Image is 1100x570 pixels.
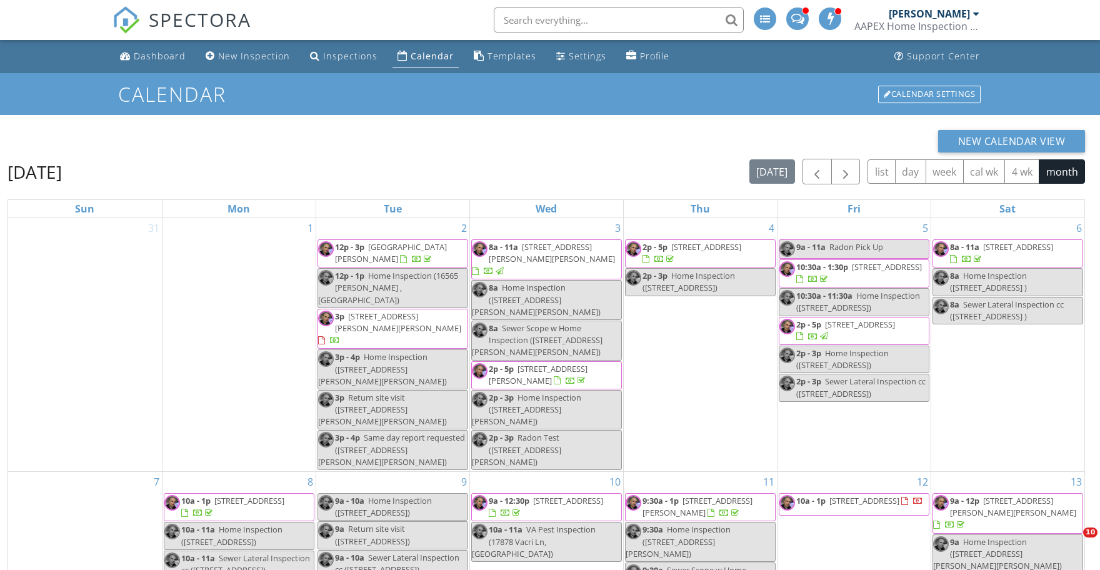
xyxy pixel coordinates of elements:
h1: Calendar [118,83,982,105]
td: Go to September 2, 2025 [316,218,469,472]
a: Thursday [688,200,712,217]
span: Home Inspection ([STREET_ADDRESS]) [796,290,920,313]
a: 2p - 5p [STREET_ADDRESS] [625,239,776,267]
div: Templates [487,50,536,62]
span: 2p - 3p [489,392,514,403]
span: 2p - 3p [796,376,821,387]
img: profile_picture_1.jpg [318,495,334,511]
span: [STREET_ADDRESS][PERSON_NAME] [489,363,587,386]
button: day [895,159,926,184]
a: Tuesday [381,200,404,217]
span: 2p - 3p [489,432,514,443]
img: profile_picture_1.jpg [318,241,334,257]
img: profile_picture_1.jpg [779,495,795,511]
a: Go to September 1, 2025 [305,218,316,238]
span: Sewer Scope w Home Inspection ([STREET_ADDRESS][PERSON_NAME][PERSON_NAME]) [472,322,602,357]
a: 9:30a - 1p [STREET_ADDRESS][PERSON_NAME] [642,495,752,518]
span: 8a - 11a [950,241,979,252]
a: Friday [845,200,863,217]
img: profile_picture_1.jpg [318,392,334,407]
div: Support Center [907,50,980,62]
iframe: Intercom live chat [1057,527,1087,557]
img: profile_picture_1.jpg [626,524,641,539]
a: Go to September 6, 2025 [1074,218,1084,238]
span: 10a - 1p [796,495,826,506]
span: 10a - 11a [181,524,215,535]
button: Previous month [802,159,832,184]
span: Sewer Lateral Inspection cc ([STREET_ADDRESS]) [796,376,926,399]
img: profile_picture_1.jpg [779,319,795,334]
input: Search everything... [494,7,744,32]
img: profile_picture_1.jpg [933,270,949,286]
span: [STREET_ADDRESS] [671,241,741,252]
span: 9a - 10a [335,495,364,506]
img: profile_picture_1.jpg [318,351,334,367]
span: 9a - 12p [950,495,979,506]
span: 2p - 5p [796,319,821,330]
img: profile_picture_1.jpg [472,282,487,297]
a: 2p - 5p [STREET_ADDRESS] [642,241,741,264]
a: 3p [STREET_ADDRESS][PERSON_NAME][PERSON_NAME] [317,309,468,349]
img: profile_picture_1.jpg [933,536,949,552]
span: [STREET_ADDRESS][PERSON_NAME][PERSON_NAME] [489,241,615,264]
span: Return site visit ([STREET_ADDRESS][PERSON_NAME][PERSON_NAME]) [318,392,447,427]
img: profile_picture_1.jpg [318,552,334,567]
a: Wednesday [533,200,559,217]
span: 9a [335,523,344,534]
td: Go to September 1, 2025 [162,218,316,472]
div: AAPEX Home Inspection Services [854,20,979,32]
img: profile_picture_1.jpg [933,495,949,511]
span: 3p [335,311,344,322]
a: Monday [225,200,252,217]
img: profile_picture_1.jpg [779,347,795,363]
a: Go to September 12, 2025 [914,472,931,492]
span: Home Inspection ([STREET_ADDRESS]) [181,524,282,547]
span: Sewer Lateral Inspection cc ([STREET_ADDRESS] ) [950,299,1064,322]
span: 9a - 12:30p [489,495,529,506]
span: Home Inspection ([STREET_ADDRESS]) [335,495,432,518]
a: 3p [STREET_ADDRESS][PERSON_NAME][PERSON_NAME] [318,311,461,346]
a: Go to September 10, 2025 [607,472,623,492]
div: Calendar [411,50,454,62]
a: 9:30a - 1p [STREET_ADDRESS][PERSON_NAME] [625,493,776,521]
span: 9:30a - 1p [642,495,679,506]
span: [STREET_ADDRESS] [214,495,284,506]
span: Home Inspection ([STREET_ADDRESS][PERSON_NAME]) [626,524,731,559]
span: 2p - 3p [642,270,667,281]
img: profile_picture_1.jpg [472,495,487,511]
span: [STREET_ADDRESS] [825,319,895,330]
img: profile_picture_1.jpg [164,495,180,511]
a: 12p - 3p [GEOGRAPHIC_DATA][PERSON_NAME] [317,239,468,267]
span: 10a - 11a [181,552,215,564]
span: 2p - 3p [796,347,821,359]
button: list [867,159,896,184]
span: [STREET_ADDRESS] [533,495,603,506]
a: 2p - 5p [STREET_ADDRESS][PERSON_NAME] [471,361,622,389]
span: Home Inspection ([STREET_ADDRESS][PERSON_NAME][PERSON_NAME]) [318,351,447,386]
img: profile_picture_1.jpg [626,495,641,511]
img: The Best Home Inspection Software - Spectora [112,6,140,34]
img: profile_picture_1.jpg [779,261,795,277]
span: Home Inspection (16565 [PERSON_NAME] , [GEOGRAPHIC_DATA]) [318,270,458,305]
a: Support Center [889,45,985,68]
td: Go to September 6, 2025 [931,218,1084,472]
span: [STREET_ADDRESS][PERSON_NAME][PERSON_NAME] [335,311,461,334]
a: 8a - 11a [STREET_ADDRESS][PERSON_NAME][PERSON_NAME] [472,241,615,276]
span: 10a - 1p [181,495,211,506]
span: Home Inspection ([STREET_ADDRESS]) [796,347,889,371]
a: Templates [469,45,541,68]
span: 12p - 3p [335,241,364,252]
a: Calendar Settings [877,84,982,104]
td: Go to September 4, 2025 [623,218,777,472]
img: profile_picture_1.jpg [472,524,487,539]
div: Inspections [323,50,377,62]
img: profile_picture_1.jpg [779,290,795,306]
span: Radon Test ([STREET_ADDRESS][PERSON_NAME]) [472,432,561,467]
span: 9a - 11a [796,241,826,252]
img: profile_picture_1.jpg [779,376,795,391]
img: profile_picture_1.jpg [472,241,487,257]
a: Sunday [72,200,97,217]
a: SPECTORA [112,17,251,43]
button: New Calendar View [938,130,1086,152]
img: profile_picture_1.jpg [779,241,795,257]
